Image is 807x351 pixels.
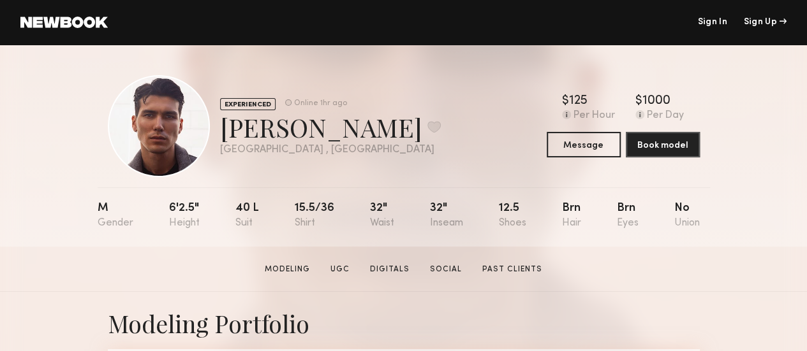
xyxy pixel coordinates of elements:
[617,203,639,229] div: Brn
[325,264,355,275] a: UGC
[430,203,463,229] div: 32"
[235,203,259,229] div: 40 l
[220,110,441,144] div: [PERSON_NAME]
[260,264,315,275] a: Modeling
[562,95,569,108] div: $
[626,132,700,157] button: Book model
[477,264,547,275] a: Past Clients
[425,264,467,275] a: Social
[365,264,415,275] a: Digitals
[295,203,334,229] div: 15.5/36
[674,203,700,229] div: No
[98,203,133,229] div: M
[499,203,526,229] div: 12.5
[574,110,615,122] div: Per Hour
[635,95,642,108] div: $
[108,307,700,339] div: Modeling Portfolio
[169,203,200,229] div: 6'2.5"
[294,99,347,108] div: Online 1hr ago
[569,95,588,108] div: 125
[697,18,727,27] a: Sign In
[642,95,670,108] div: 1000
[220,98,276,110] div: EXPERIENCED
[370,203,394,229] div: 32"
[562,203,581,229] div: Brn
[744,18,787,27] div: Sign Up
[547,132,621,157] button: Message
[220,145,441,155] div: [GEOGRAPHIC_DATA] , [GEOGRAPHIC_DATA]
[647,110,684,122] div: Per Day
